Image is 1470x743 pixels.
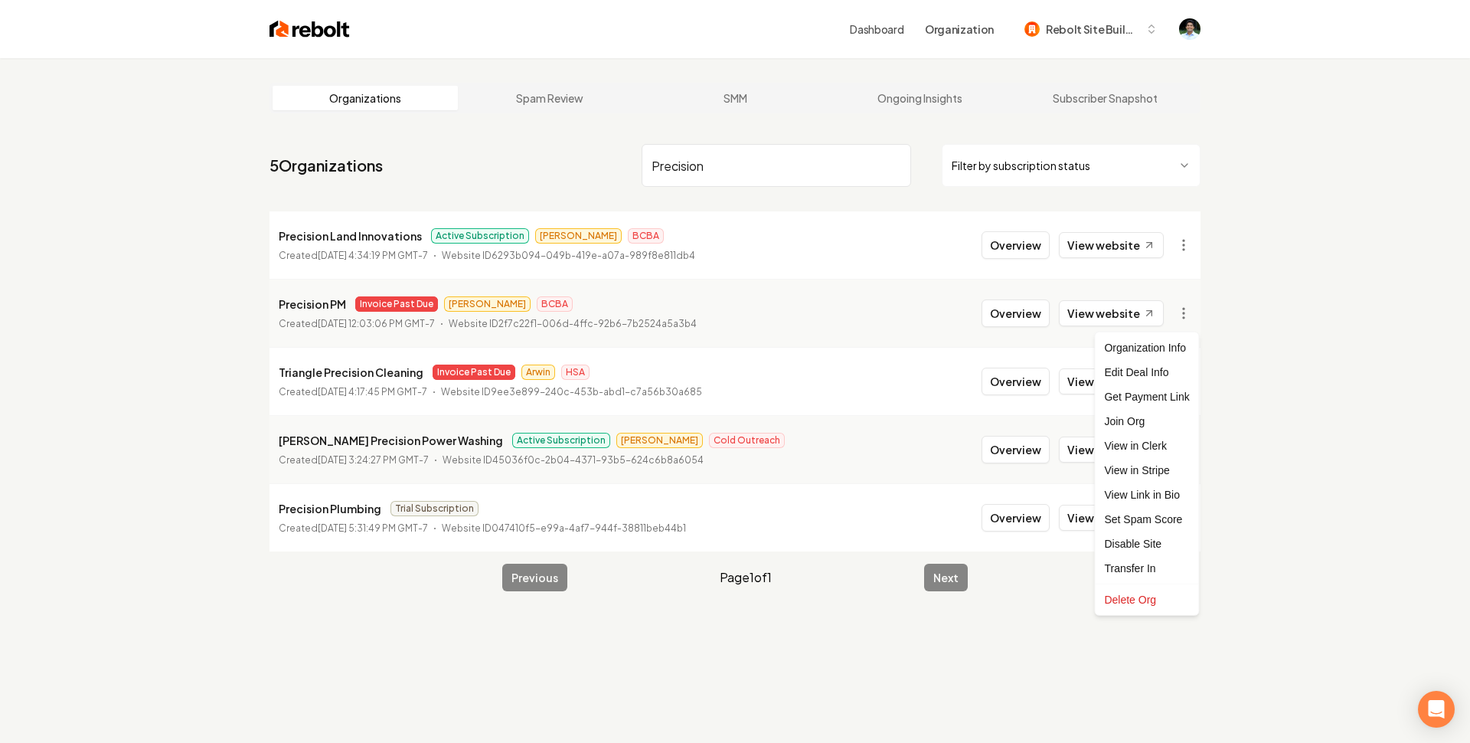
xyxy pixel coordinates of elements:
a: View Link in Bio [1098,483,1195,507]
div: Organization Info [1098,335,1195,360]
div: Delete Org [1098,588,1195,612]
div: Get Payment Link [1098,385,1195,409]
div: Edit Deal Info [1098,360,1195,385]
div: Set Spam Score [1098,507,1195,532]
a: View in Clerk [1098,434,1195,458]
a: View in Stripe [1098,458,1195,483]
div: Transfer In [1098,556,1195,581]
div: Disable Site [1098,532,1195,556]
div: Join Org [1098,409,1195,434]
